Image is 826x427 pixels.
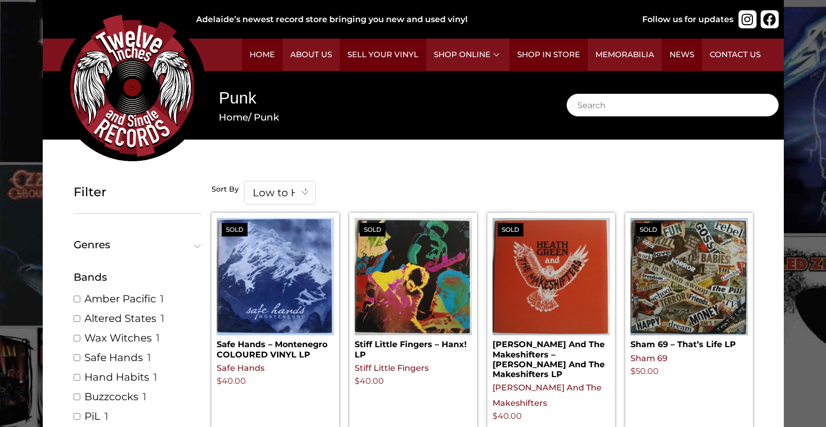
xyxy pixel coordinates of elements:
[217,363,265,373] a: Safe Hands
[84,370,149,384] a: Hand Habits
[355,218,472,359] a: SoldStiff Little Fingers – Hanx! LP
[355,376,360,386] span: $
[630,218,748,335] img: Sham 69 – That's Life LP
[498,223,523,236] span: Sold
[147,351,151,364] span: 1
[84,390,138,403] a: Buzzcocks
[244,181,316,204] span: Low to High
[588,39,662,71] a: Memorabilia
[662,39,702,71] a: News
[493,383,602,408] a: [PERSON_NAME] And The Makeshifters
[630,353,667,363] a: Sham 69
[74,240,201,250] button: Genres
[630,366,659,376] bdi: 50.00
[493,218,610,379] a: Sold[PERSON_NAME] And The Makeshifters – [PERSON_NAME] And The Makeshifters LP
[156,331,160,345] span: 1
[219,87,535,110] h1: Punk
[244,181,315,204] span: Low to High
[160,292,164,305] span: 1
[493,411,522,421] bdi: 40.00
[217,376,222,386] span: $
[153,370,157,384] span: 1
[360,223,385,236] span: Sold
[242,39,283,71] a: Home
[212,185,239,194] h5: Sort By
[104,409,108,423] span: 1
[642,13,733,26] div: Follow us for updates
[84,312,156,325] a: Altered States
[630,218,748,349] a: SoldSham 69 – That’s Life LP
[426,39,509,71] a: Shop Online
[340,39,426,71] a: Sell Your Vinyl
[84,331,152,345] a: Wax Witches
[84,409,100,423] a: PiL
[509,39,588,71] a: Shop in Store
[74,185,201,200] h5: Filter
[355,218,472,335] img: Stiff Little Fingers – Hanx! LP
[567,94,779,116] input: Search
[630,335,748,349] h2: Sham 69 – That’s Life LP
[217,218,334,335] img: Safe Hands – Montenegro COLOURED VINYL LP
[355,376,384,386] bdi: 40.00
[74,240,197,250] span: Genres
[217,335,334,359] h2: Safe Hands – Montenegro COLOURED VINYL LP
[355,363,429,373] a: Stiff Little Fingers
[355,335,472,359] h2: Stiff Little Fingers – Hanx! LP
[217,218,334,359] a: SoldSafe Hands – Montenegro COLOURED VINYL LP
[493,335,610,379] h2: [PERSON_NAME] And The Makeshifters – [PERSON_NAME] And The Makeshifters LP
[143,390,146,403] span: 1
[161,312,164,325] span: 1
[84,292,156,305] a: Amber Pacific
[222,223,248,236] span: Sold
[493,218,610,335] img: Heath Green And The Makeshifters – Heath Green And The Makeshifters LP
[84,351,143,364] a: Safe Hands
[702,39,768,71] a: Contact Us
[196,13,609,26] div: Adelaide’s newest record store bringing you new and used vinyl
[636,223,661,236] span: Sold
[493,411,498,421] span: $
[219,111,248,123] a: Home
[217,376,246,386] bdi: 40.00
[283,39,340,71] a: About Us
[630,366,636,376] span: $
[74,269,201,285] div: Bands
[219,110,535,125] nav: Breadcrumb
